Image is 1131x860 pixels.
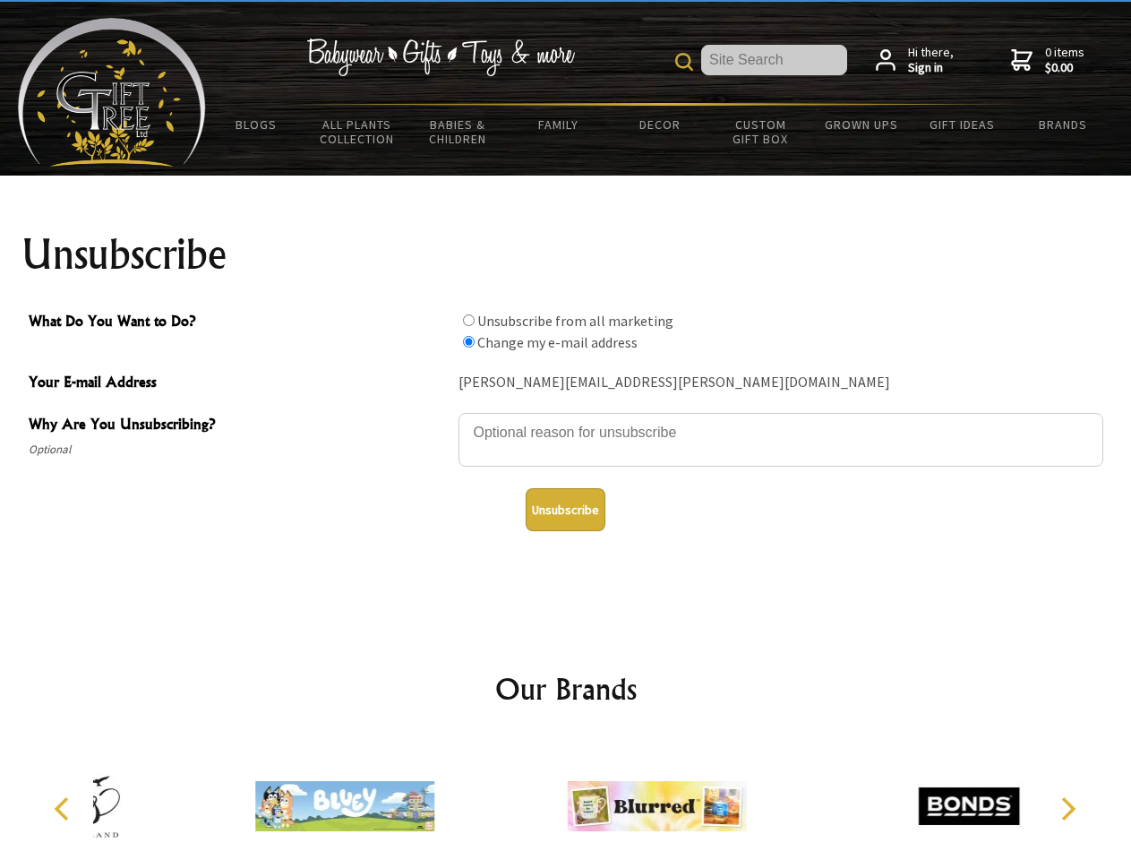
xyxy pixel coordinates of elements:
[407,106,509,158] a: Babies & Children
[701,45,847,75] input: Site Search
[206,106,307,143] a: BLOGS
[710,106,811,158] a: Custom Gift Box
[908,45,954,76] span: Hi there,
[876,45,954,76] a: Hi there,Sign in
[463,314,475,326] input: What Do You Want to Do?
[675,53,693,71] img: product search
[1045,44,1084,76] span: 0 items
[307,106,408,158] a: All Plants Collection
[908,60,954,76] strong: Sign in
[526,488,605,531] button: Unsubscribe
[45,789,84,829] button: Previous
[21,233,1110,276] h1: Unsubscribe
[509,106,610,143] a: Family
[29,439,450,460] span: Optional
[1013,106,1114,143] a: Brands
[36,667,1096,710] h2: Our Brands
[1011,45,1084,76] a: 0 items$0.00
[18,18,206,167] img: Babyware - Gifts - Toys and more...
[810,106,912,143] a: Grown Ups
[29,413,450,439] span: Why Are You Unsubscribing?
[477,312,673,330] label: Unsubscribe from all marketing
[609,106,710,143] a: Decor
[306,39,575,76] img: Babywear - Gifts - Toys & more
[477,333,638,351] label: Change my e-mail address
[458,413,1103,467] textarea: Why Are You Unsubscribing?
[458,369,1103,397] div: [PERSON_NAME][EMAIL_ADDRESS][PERSON_NAME][DOMAIN_NAME]
[463,336,475,348] input: What Do You Want to Do?
[1045,60,1084,76] strong: $0.00
[29,371,450,397] span: Your E-mail Address
[912,106,1013,143] a: Gift Ideas
[29,310,450,336] span: What Do You Want to Do?
[1048,789,1087,829] button: Next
